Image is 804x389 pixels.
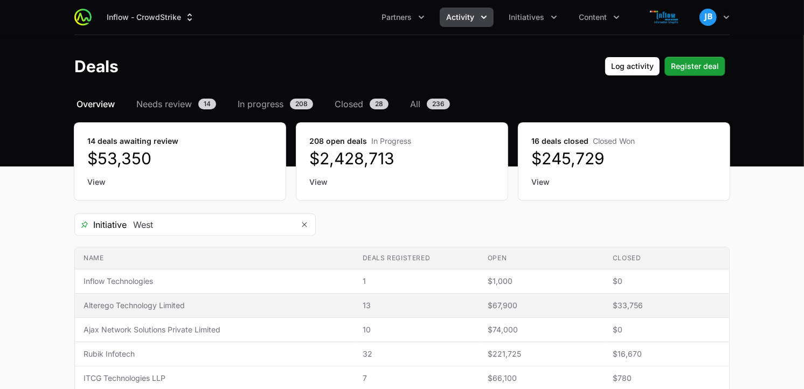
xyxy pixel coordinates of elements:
[370,99,389,109] span: 28
[363,324,470,335] span: 10
[531,136,717,147] dt: 16 deals closed
[605,57,660,76] button: Log activity
[127,214,294,235] input: Search initiatives
[84,300,345,311] span: Alterego Technology Limited
[531,177,717,187] a: View
[87,136,273,147] dt: 14 deals awaiting review
[84,324,345,335] span: Ajax Network Solutions Private Limited
[488,349,595,359] span: $221,725
[363,300,470,311] span: 13
[309,177,495,187] a: View
[671,60,719,73] span: Register deal
[84,276,345,287] span: Inflow Technologies
[664,57,725,76] button: Register deal
[604,247,729,269] th: Closed
[84,349,345,359] span: Rubik Infotech
[363,373,470,384] span: 7
[531,149,717,168] dd: $245,729
[375,8,431,27] div: Partners menu
[84,373,345,384] span: ITCG Technologies LLP
[74,57,119,76] h1: Deals
[509,12,544,23] span: Initiatives
[611,60,654,73] span: Log activity
[363,349,470,359] span: 32
[309,136,495,147] dt: 208 open deals
[613,300,720,311] span: $33,756
[290,99,313,109] span: 208
[479,247,604,269] th: Open
[410,98,420,110] span: All
[446,12,474,23] span: Activity
[74,98,730,110] nav: Deals navigation
[363,276,470,287] span: 1
[488,324,595,335] span: $74,000
[294,214,315,235] button: Remove
[605,57,725,76] div: Primary actions
[488,373,595,384] span: $66,100
[77,98,115,110] span: Overview
[335,98,363,110] span: Closed
[74,98,117,110] a: Overview
[235,98,315,110] a: In progress208
[488,276,595,287] span: $1,000
[136,98,192,110] span: Needs review
[238,98,283,110] span: In progress
[74,9,92,26] img: ActivitySource
[75,247,354,269] th: Name
[613,324,720,335] span: $0
[375,8,431,27] button: Partners
[440,8,494,27] button: Activity
[92,8,626,27] div: Main navigation
[87,149,273,168] dd: $53,350
[593,136,635,145] span: Closed Won
[699,9,717,26] img: Jimish Bhavsar
[332,98,391,110] a: Closed28
[309,149,495,168] dd: $2,428,713
[427,99,450,109] span: 236
[572,8,626,27] div: Content menu
[75,218,127,231] span: Initiative
[371,136,411,145] span: In Progress
[579,12,607,23] span: Content
[382,12,412,23] span: Partners
[502,8,564,27] div: Initiatives menu
[488,300,595,311] span: $67,900
[502,8,564,27] button: Initiatives
[87,177,273,187] a: View
[613,349,720,359] span: $16,670
[440,8,494,27] div: Activity menu
[639,6,691,28] img: Inflow
[613,276,720,287] span: $0
[100,8,202,27] button: Inflow - CrowdStrike
[198,99,216,109] span: 14
[134,98,218,110] a: Needs review14
[408,98,452,110] a: All236
[354,247,479,269] th: Deals registered
[100,8,202,27] div: Supplier switch menu
[572,8,626,27] button: Content
[613,373,720,384] span: $780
